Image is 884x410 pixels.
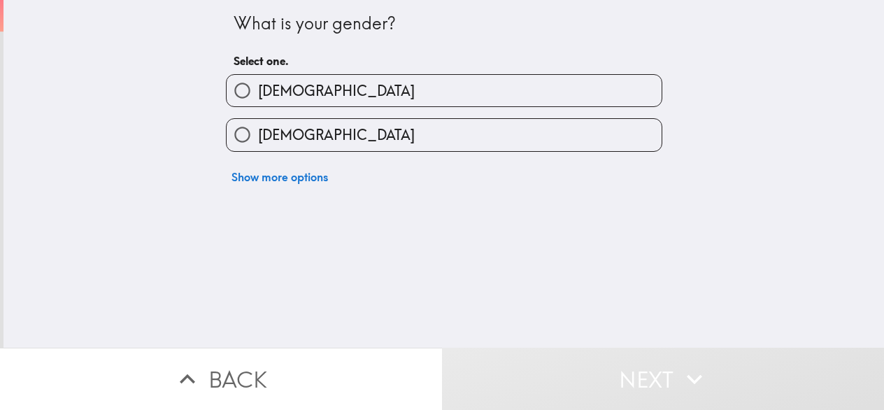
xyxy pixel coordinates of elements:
h6: Select one. [234,53,655,69]
div: What is your gender? [234,12,655,36]
span: [DEMOGRAPHIC_DATA] [258,81,415,101]
button: [DEMOGRAPHIC_DATA] [227,75,662,106]
button: [DEMOGRAPHIC_DATA] [227,119,662,150]
button: Show more options [226,163,334,191]
span: [DEMOGRAPHIC_DATA] [258,125,415,145]
button: Next [442,348,884,410]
